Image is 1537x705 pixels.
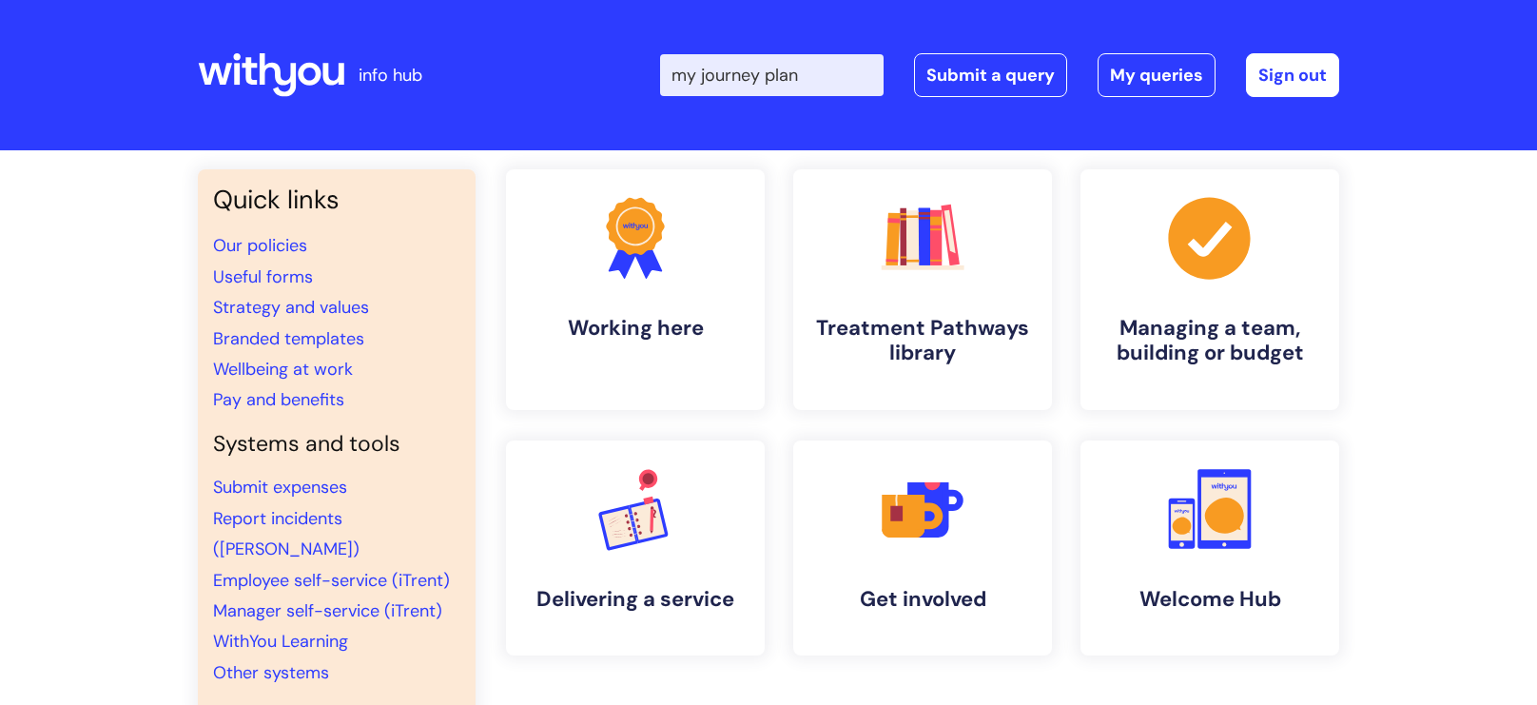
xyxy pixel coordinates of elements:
[660,53,1339,97] div: | -
[213,599,442,622] a: Manager self-service (iTrent)
[506,169,765,410] a: Working here
[213,185,460,215] h3: Quick links
[213,476,347,499] a: Submit expenses
[213,358,353,381] a: Wellbeing at work
[213,234,307,257] a: Our policies
[793,441,1052,656] a: Get involved
[506,441,765,656] a: Delivering a service
[521,316,749,341] h4: Working here
[660,54,884,96] input: Search
[521,587,749,612] h4: Delivering a service
[213,327,364,350] a: Branded templates
[1246,53,1339,97] a: Sign out
[213,661,329,684] a: Other systems
[808,587,1037,612] h4: Get involved
[793,169,1052,410] a: Treatment Pathways library
[213,431,460,458] h4: Systems and tools
[359,60,422,90] p: info hub
[1096,587,1324,612] h4: Welcome Hub
[213,265,313,288] a: Useful forms
[213,296,369,319] a: Strategy and values
[213,388,344,411] a: Pay and benefits
[1096,316,1324,366] h4: Managing a team, building or budget
[1098,53,1216,97] a: My queries
[808,316,1037,366] h4: Treatment Pathways library
[914,53,1067,97] a: Submit a query
[213,630,348,653] a: WithYou Learning
[1080,441,1339,656] a: Welcome Hub
[1080,169,1339,410] a: Managing a team, building or budget
[213,569,450,592] a: Employee self-service (iTrent)
[213,507,360,560] a: Report incidents ([PERSON_NAME])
